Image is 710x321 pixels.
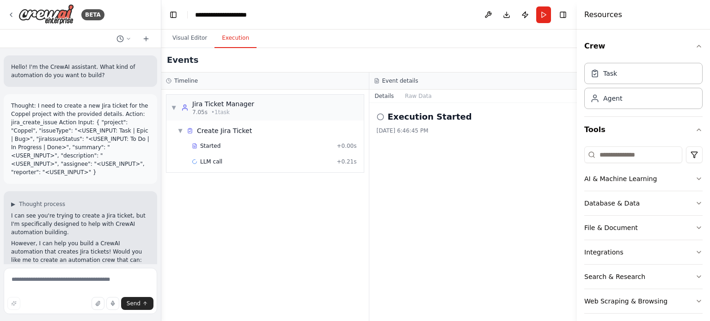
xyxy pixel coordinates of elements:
[584,297,667,306] div: Web Scraping & Browsing
[11,102,150,176] p: Thought: I need to create a new Jira ticket for the Coppel project with the provided details. Act...
[603,94,622,103] div: Agent
[584,117,703,143] button: Tools
[584,9,622,20] h4: Resources
[369,90,400,103] button: Details
[584,167,703,191] button: AI & Machine Learning
[584,272,645,281] div: Search & Research
[200,158,222,165] span: LLM call
[584,199,640,208] div: Database & Data
[113,33,135,44] button: Switch to previous chat
[584,33,703,59] button: Crew
[388,110,472,123] h2: Execution Started
[382,77,418,85] h3: Event details
[584,289,703,313] button: Web Scraping & Browsing
[11,63,150,79] p: Hello! I'm the CrewAI assistant. What kind of automation do you want to build?
[377,127,570,134] div: [DATE] 6:46:45 PM
[584,174,657,183] div: AI & Machine Learning
[92,297,104,310] button: Upload files
[121,297,153,310] button: Send
[214,29,257,48] button: Execution
[337,142,356,150] span: + 0.00s
[584,216,703,240] button: File & Document
[106,297,119,310] button: Click to speak your automation idea
[584,191,703,215] button: Database & Data
[174,77,198,85] h3: Timeline
[11,239,150,264] p: However, I can help you build a CrewAI automation that creates Jira tickets! Would you like me to...
[18,4,74,25] img: Logo
[11,200,15,208] span: ▶
[584,223,638,232] div: File & Document
[584,59,703,116] div: Crew
[211,109,230,116] span: • 1 task
[171,104,177,111] span: ▼
[139,33,153,44] button: Start a new chat
[127,300,141,307] span: Send
[584,143,703,321] div: Tools
[584,248,623,257] div: Integrations
[165,29,214,48] button: Visual Editor
[167,54,198,67] h2: Events
[7,297,20,310] button: Improve this prompt
[603,69,617,78] div: Task
[557,8,569,21] button: Hide right sidebar
[19,200,65,208] span: Thought process
[192,99,254,109] div: Jira Ticket Manager
[197,126,252,135] span: Create Jira Ticket
[584,265,703,289] button: Search & Research
[11,200,65,208] button: ▶Thought process
[177,127,183,134] span: ▼
[81,9,104,20] div: BETA
[200,142,220,150] span: Started
[167,8,180,21] button: Hide left sidebar
[192,109,208,116] span: 7.05s
[584,240,703,264] button: Integrations
[399,90,437,103] button: Raw Data
[337,158,356,165] span: + 0.21s
[195,10,247,19] nav: breadcrumb
[11,212,150,236] p: I can see you're trying to create a Jira ticket, but I'm specifically designed to help with CrewA...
